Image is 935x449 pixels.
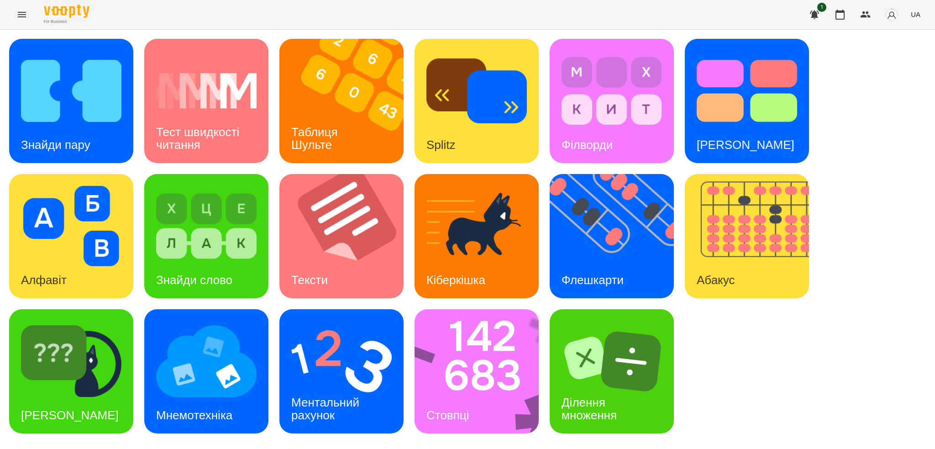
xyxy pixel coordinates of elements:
h3: Знайди слово [156,273,232,287]
img: Splitz [426,51,527,131]
a: Знайди Кіберкішку[PERSON_NAME] [9,309,133,433]
img: Знайди слово [156,186,257,266]
h3: Кіберкішка [426,273,485,287]
a: ТекстиТексти [279,174,404,298]
h3: Флешкарти [562,273,624,287]
a: Таблиця ШультеТаблиця Шульте [279,39,404,163]
a: АлфавітАлфавіт [9,174,133,298]
a: МнемотехнікаМнемотехніка [144,309,268,433]
a: КіберкішкаКіберкішка [415,174,539,298]
span: For Business [44,19,89,25]
h3: Філворди [562,138,613,152]
a: ФлешкартиФлешкарти [550,174,674,298]
a: Ділення множенняДілення множення [550,309,674,433]
h3: Абакус [697,273,735,287]
img: Абакус [685,174,820,298]
img: Таблиця Шульте [279,39,415,163]
h3: Таблиця Шульте [291,125,341,151]
img: Філворди [562,51,662,131]
img: Тест Струпа [697,51,797,131]
a: Знайди словоЗнайди слово [144,174,268,298]
h3: Splitz [426,138,456,152]
h3: Знайди пару [21,138,90,152]
h3: [PERSON_NAME] [21,408,119,422]
img: Тест швидкості читання [156,51,257,131]
img: Стовпці [415,309,551,433]
a: СтовпціСтовпці [415,309,539,433]
h3: [PERSON_NAME] [697,138,794,152]
img: Флешкарти [550,174,685,298]
a: АбакусАбакус [685,174,809,298]
img: Знайди Кіберкішку [21,321,121,401]
h3: Мнемотехніка [156,408,232,422]
button: Menu [11,4,33,26]
a: Ментальний рахунокМентальний рахунок [279,309,404,433]
span: 1 [817,3,826,12]
button: UA [907,6,924,23]
h3: Тексти [291,273,328,287]
a: Тест Струпа[PERSON_NAME] [685,39,809,163]
a: Тест швидкості читанняТест швидкості читання [144,39,268,163]
img: Voopty Logo [44,5,89,18]
img: Алфавіт [21,186,121,266]
a: SplitzSplitz [415,39,539,163]
img: Знайди пару [21,51,121,131]
a: ФілвордиФілворди [550,39,674,163]
a: Знайди паруЗнайди пару [9,39,133,163]
h3: Тест швидкості читання [156,125,242,151]
h3: Алфавіт [21,273,67,287]
img: avatar_s.png [885,8,898,21]
h3: Ментальний рахунок [291,396,362,422]
img: Ментальний рахунок [291,321,392,401]
span: UA [911,10,920,19]
img: Мнемотехніка [156,321,257,401]
img: Тексти [279,174,415,298]
h3: Стовпці [426,408,469,422]
img: Кіберкішка [426,186,527,266]
h3: Ділення множення [562,396,617,422]
img: Ділення множення [562,321,662,401]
